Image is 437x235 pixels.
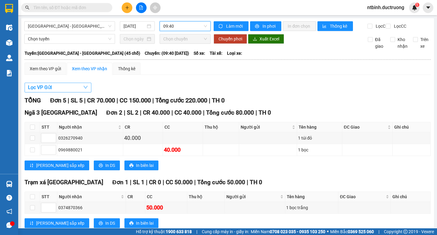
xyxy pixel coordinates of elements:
input: 15/10/2025 [124,23,146,29]
span: Lọc VP Gửi [28,84,52,91]
span: Đã giao [373,36,386,50]
button: In đơn chọn [283,21,316,31]
span: In biên lai [136,162,154,169]
span: Đơn 1 [112,179,128,186]
span: SL 5 [71,97,83,104]
span: Loại xe: [227,50,242,57]
th: Tên hàng [297,122,342,132]
span: 0969880021 [20,41,47,46]
span: ⚪️ [327,230,329,233]
span: question-circle [6,195,12,201]
button: Chuyển phơi [214,34,247,44]
span: 14 [PERSON_NAME], [PERSON_NAME] [18,22,74,38]
span: | [203,109,205,116]
span: Cung cấp máy in - giấy in: [202,228,249,235]
strong: 1900 633 818 [166,229,192,234]
span: sort-ascending [29,163,34,168]
span: In DS [105,162,115,169]
span: | [209,97,210,104]
span: | [378,228,379,235]
th: Tên hàng [285,192,338,202]
button: printerIn phơi [250,21,281,31]
div: Xem theo VP nhận [72,65,107,72]
strong: CÔNG TY VẬN TẢI ĐỨC TRƯỞNG [13,3,78,8]
span: | [68,97,69,104]
span: printer [129,221,134,226]
span: | [152,97,154,104]
span: CR 70.000 [87,97,115,104]
span: [PERSON_NAME] sắp xếp [36,220,84,226]
span: plus [125,5,129,10]
input: Chọn ngày [124,36,146,42]
span: Người nhận [59,193,120,200]
span: TỔNG [25,97,41,104]
button: plus [122,2,132,13]
span: printer [99,221,103,226]
img: logo-vxr [5,4,13,13]
span: Hà Nội - Thái Thụy (45 chỗ) [28,22,111,31]
button: Lọc VP Gửi [25,83,91,92]
div: 0374870366 [58,204,125,211]
span: Đơn 5 [50,97,66,104]
span: message [6,222,12,228]
span: | [194,179,196,186]
button: aim [150,2,161,13]
span: Gửi [5,25,11,29]
span: VP [PERSON_NAME] - [18,22,74,38]
button: sort-ascending[PERSON_NAME] sắp xếp [25,218,89,228]
div: 50.000 [146,203,186,212]
span: TH 0 [259,109,271,116]
span: caret-down [425,5,431,10]
button: sort-ascending[PERSON_NAME] sắp xếp [25,161,89,170]
th: Thu hộ [203,122,239,132]
th: Thu hộ [187,192,225,202]
span: printer [255,24,260,29]
strong: 0369 525 060 [348,229,374,234]
span: | [146,179,147,186]
button: file-add [136,2,147,13]
span: search [25,5,29,10]
div: 1 bọc [298,147,341,153]
div: Thống kê [118,65,135,72]
span: TH 0 [212,97,225,104]
th: STT [40,122,57,132]
span: Kho nhận [395,36,410,50]
div: Xem theo VP gửi [30,65,61,72]
b: Tuyến: [GEOGRAPHIC_DATA] - [GEOGRAPHIC_DATA] (45 chỗ) [25,51,140,56]
span: file-add [139,5,143,10]
span: CC 40.000 [174,109,202,116]
span: Trên xe [418,36,431,50]
span: Tổng cước 50.000 [197,179,245,186]
span: Người gửi [226,193,279,200]
img: warehouse-icon [6,181,12,187]
span: | [171,109,173,116]
div: 1 bọc trắng [286,204,337,211]
span: CR 40.000 [143,109,170,116]
span: Đơn 2 [106,109,122,116]
span: 1 [416,3,418,7]
div: 40.000 [164,146,202,154]
span: In phơi [263,23,276,29]
span: download [253,37,257,42]
span: TH 0 [250,179,262,186]
input: Tìm tên, số ĐT hoặc mã đơn [33,4,105,11]
span: | [130,179,131,186]
span: Tổng cước 80.000 [206,109,254,116]
span: ĐC Giao [340,193,384,200]
img: icon-new-feature [412,5,417,10]
span: notification [6,209,12,214]
th: Ghi chú [393,122,431,132]
span: Tổng cước 220.000 [155,97,207,104]
span: | [140,109,141,116]
span: | [256,109,257,116]
th: STT [40,192,57,202]
span: copyright [403,230,408,234]
span: [PERSON_NAME] sắp xếp [36,162,84,169]
th: CR [126,192,145,202]
button: printerIn biên lai [124,218,158,228]
span: CR 0 [149,179,161,186]
span: | [124,109,125,116]
span: sync [218,24,224,29]
span: Số xe: [194,50,205,57]
th: CC [163,122,203,132]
